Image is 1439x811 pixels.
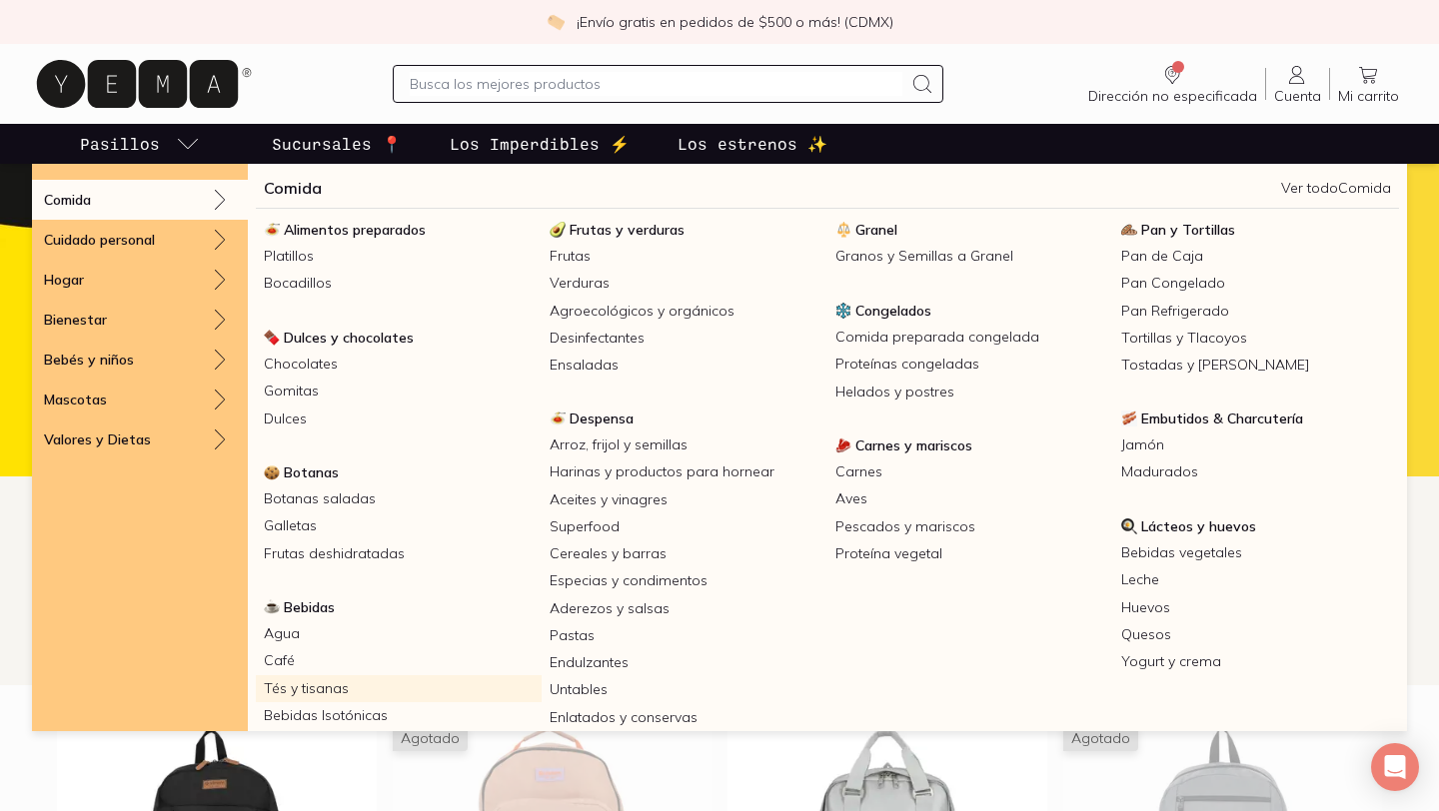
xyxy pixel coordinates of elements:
a: Aderezos y salsas [542,595,827,622]
p: Valores y Dietas [44,430,151,448]
a: Cuenta [1266,63,1329,105]
a: Madurados [1113,458,1399,485]
a: Especias y condimentos [542,567,827,594]
a: Leche [1113,566,1399,593]
img: Botanas [264,464,280,480]
a: BebidasBebidas [256,594,542,620]
a: DespensaDespensa [542,405,827,431]
span: Agotado [393,725,468,751]
a: Pastas [542,622,827,649]
a: Alimentos preparadosAlimentos preparados [256,217,542,243]
p: Los Imperdibles ⚡️ [450,132,630,156]
a: Endulzantes [542,649,827,676]
span: Bebidas [284,598,335,616]
a: Dulces [256,405,542,432]
a: Huevos [1113,594,1399,621]
a: Aguas minerales [256,729,542,756]
span: Dulces y chocolates [284,329,414,347]
a: Mi carrito [1330,63,1407,105]
a: Los Imperdibles ⚡️ [446,124,634,164]
span: Dirección no especificada [1088,87,1257,105]
a: Carnes [827,458,1113,485]
p: Comida [44,191,91,209]
img: Pan y Tortillas [1121,222,1137,238]
p: ¡Envío gratis en pedidos de $500 o más! (CDMX) [577,12,893,32]
span: Frutas y verduras [570,221,685,239]
a: Carnes y mariscosCarnes y mariscos [827,432,1113,458]
img: Embutidos & Charcutería [1121,410,1137,426]
a: Pan Refrigerado [1113,298,1399,325]
input: Busca los mejores productos [410,72,901,96]
span: Despensa [570,409,634,427]
a: Pescados y mariscos [827,513,1113,540]
a: Chocolates [256,351,542,378]
a: Enlatados y conservas [542,704,827,731]
p: Pasillos [80,132,160,156]
a: Lácteos y huevosLácteos y huevos [1113,513,1399,539]
p: Mascotas [44,391,107,408]
a: Cereales y barras [542,540,827,567]
a: Pan Congelado [1113,270,1399,297]
a: Desinfectantes [542,325,827,352]
a: Tortillas y Tlacoyos [1113,325,1399,352]
a: Botanas saladas [256,485,542,512]
span: Lácteos y huevos [1141,517,1256,535]
span: Granel [855,221,897,239]
a: Helados y postres [827,379,1113,405]
span: Agotado [1063,725,1138,751]
p: Bebés y niños [44,351,134,369]
span: Mi carrito [1338,87,1399,105]
a: Aves [827,485,1113,512]
a: Embutidos & CharcuteríaEmbutidos & Charcutería [1113,405,1399,431]
span: Congelados [855,302,931,320]
p: Cuidado personal [44,231,155,249]
div: Open Intercom Messenger [1371,743,1419,791]
a: Harinas y productos para hornear [542,458,827,485]
a: Tés y tisanas [256,675,542,702]
a: Ver todoComida [1281,179,1391,197]
a: Gomitas [256,378,542,405]
span: Pan y Tortillas [1141,221,1235,239]
img: Granel [835,222,851,238]
img: Dulces y chocolates [264,330,280,346]
a: Bebidas Isotónicas [256,702,542,729]
span: Embutidos & Charcutería [1141,409,1303,427]
a: Dulces y chocolatesDulces y chocolates [256,325,542,351]
img: Congelados [835,303,851,319]
p: Los estrenos ✨ [678,132,827,156]
a: Arroz, frijol y semillas [542,431,827,458]
a: BotanasBotanas [256,459,542,485]
a: Proteínas congeladas [827,351,1113,378]
img: Frutas y verduras [550,222,566,238]
a: Jamón [1113,431,1399,458]
span: Cuenta [1274,87,1321,105]
a: pasillo-todos-link [76,124,204,164]
a: GranelGranel [827,217,1113,243]
a: Galletas [256,512,542,539]
a: Pan y TortillasPan y Tortillas [1113,217,1399,243]
a: Café [256,647,542,674]
img: Alimentos preparados [264,222,280,238]
img: Bebidas [264,599,280,615]
a: Pan de Caja [1113,243,1399,270]
a: Frutas y verdurasFrutas y verduras [542,217,827,243]
img: Lácteos y huevos [1121,518,1137,534]
a: Aceites y vinagres [542,486,827,513]
a: Comida [264,176,322,200]
a: Agroecológicos y orgánicos [542,298,827,325]
a: Bebidas vegetales [1113,539,1399,566]
a: Verduras [542,270,827,297]
a: Platillos [256,243,542,270]
a: Los estrenos ✨ [674,124,831,164]
a: Untables [542,676,827,703]
span: Carnes y mariscos [855,436,972,454]
a: Tostadas y [PERSON_NAME] [1113,352,1399,379]
a: Agua [256,620,542,647]
img: Carnes y mariscos [835,437,851,453]
p: Hogar [44,271,84,289]
a: Dirección no especificada [1080,63,1265,105]
a: Proteína vegetal [827,540,1113,567]
a: Frutas deshidratadas [256,540,542,567]
a: Ensaladas [542,352,827,379]
a: Superfood [542,513,827,540]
